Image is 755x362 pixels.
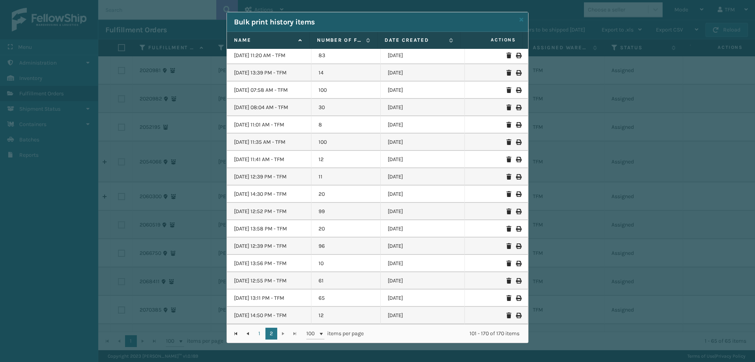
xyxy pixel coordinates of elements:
td: 99 [311,203,381,220]
td: 14 [311,64,381,82]
td: 12 [311,151,381,168]
i: Delete [506,278,511,284]
i: Print Bulk History [516,243,521,249]
div: 101 - 170 of 170 items [375,330,519,338]
a: Go to the previous page [242,328,254,340]
p: [DATE] 13:56 PM - TFM [234,260,304,267]
td: [DATE] [381,168,465,186]
td: 100 [311,134,381,151]
a: 1 [254,328,265,340]
td: 65 [311,290,381,307]
td: 10 [311,255,381,272]
p: [DATE] 12:39 PM - TFM [234,173,304,181]
i: Print Bulk History [516,53,521,58]
td: 8 [311,116,381,134]
i: Delete [506,53,511,58]
i: Print Bulk History [516,70,521,76]
a: Go to the first page [230,328,242,340]
i: Delete [506,261,511,266]
i: Delete [506,295,511,301]
a: 2 [265,328,277,340]
label: Number of Fulfillment Orders. [317,37,363,44]
i: Print Bulk History [516,261,521,266]
td: [DATE] [381,307,465,324]
td: 100 [311,82,381,99]
td: [DATE] [381,272,465,290]
i: Print Bulk History [516,105,521,110]
td: [DATE] [381,255,465,272]
i: Print Bulk History [516,122,521,128]
span: Go to the first page [233,330,239,337]
td: [DATE] [381,186,465,203]
span: 100 [306,330,318,338]
td: 11 [311,168,381,186]
i: Print Bulk History [516,226,521,232]
p: [DATE] 11:20 AM - TFM [234,52,304,59]
i: Delete [506,87,511,93]
i: Delete [506,157,511,162]
td: [DATE] [381,116,465,134]
span: Actions [463,33,521,46]
i: Delete [506,313,511,318]
p: [DATE] 13:58 PM - TFM [234,225,304,233]
td: 12 [311,307,381,324]
i: Print Bulk History [516,295,521,301]
p: [DATE] 12:39 PM - TFM [234,242,304,250]
td: 61 [311,272,381,290]
td: [DATE] [381,134,465,151]
td: 96 [311,238,381,255]
td: 83 [311,47,381,64]
p: [DATE] 13:39 PM - TFM [234,69,304,77]
i: Delete [506,139,511,145]
i: Print Bulk History [516,139,521,145]
h2: Bulk print history items [234,17,315,27]
span: Go to the previous page [245,330,251,337]
i: Print Bulk History [516,278,521,284]
p: [DATE] 11:01 AM - TFM [234,121,304,129]
p: [DATE] 12:52 PM - TFM [234,208,304,215]
td: [DATE] [381,82,465,99]
i: Print Bulk History [516,157,521,162]
label: Date created [385,37,445,44]
td: [DATE] [381,203,465,220]
i: Delete [506,226,511,232]
td: [DATE] [381,99,465,116]
i: Delete [506,122,511,128]
p: [DATE] 07:58 AM - TFM [234,86,304,94]
i: Delete [506,243,511,249]
i: Delete [506,70,511,76]
td: [DATE] [381,47,465,64]
td: [DATE] [381,290,465,307]
td: 20 [311,186,381,203]
td: [DATE] [381,151,465,168]
p: [DATE] 08:04 AM - TFM [234,104,304,111]
p: [DATE] 14:30 PM - TFM [234,190,304,198]
i: Delete [506,191,511,197]
i: Print Bulk History [516,313,521,318]
td: 30 [311,99,381,116]
p: [DATE] 11:41 AM - TFM [234,156,304,163]
td: [DATE] [381,64,465,82]
i: Delete [506,174,511,180]
i: Print Bulk History [516,209,521,214]
i: Delete [506,105,511,110]
td: [DATE] [381,220,465,238]
td: 20 [311,220,381,238]
p: [DATE] 12:55 PM - TFM [234,277,304,285]
i: Delete [506,209,511,214]
i: Print Bulk History [516,191,521,197]
p: [DATE] 11:35 AM - TFM [234,138,304,146]
p: [DATE] 13:11 PM - TFM [234,294,304,302]
td: [DATE] [381,238,465,255]
p: [DATE] 14:50 PM - TFM [234,312,304,319]
i: Print Bulk History [516,174,521,180]
span: items per page [306,328,364,340]
label: Name [234,37,295,44]
i: Print Bulk History [516,87,521,93]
